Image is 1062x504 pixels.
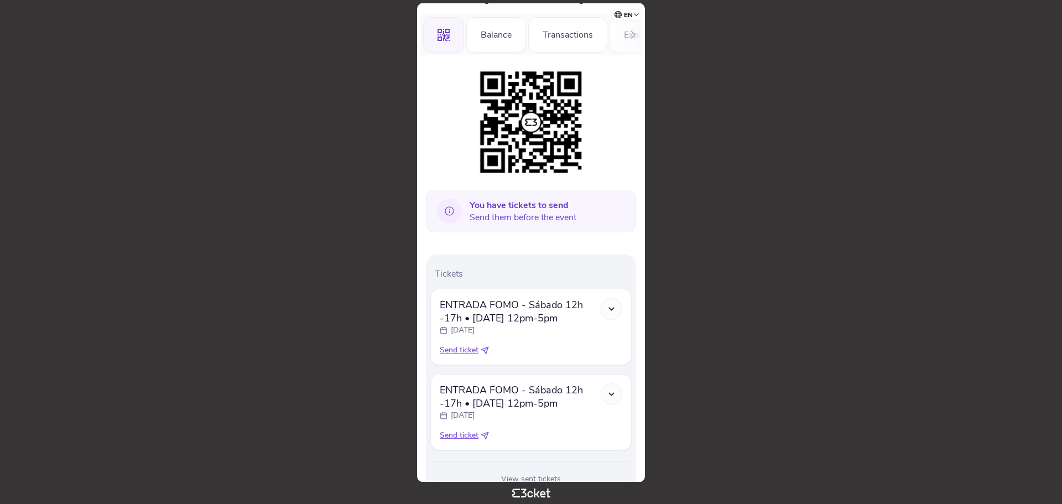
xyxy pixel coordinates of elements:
p: [DATE] [451,325,475,336]
p: Tickets [435,268,632,280]
a: Balance [466,28,526,40]
p: [DATE] [451,410,475,421]
b: You have tickets to send [470,199,569,211]
span: ENTRADA FOMO - Sábado 12h -17h • [DATE] 12pm-5pm [440,383,601,410]
div: View sent tickets [430,474,632,485]
span: Send ticket [440,430,478,441]
div: Transactions [528,17,607,53]
img: dbcb7a0d252245b8b7c76d9bfb992325.png [475,66,587,179]
span: ENTRADA FOMO - Sábado 12h -17h • [DATE] 12pm-5pm [440,298,601,325]
span: Send them before the event [470,199,576,224]
a: Transactions [528,28,607,40]
div: Balance [466,17,526,53]
span: Send ticket [440,345,478,356]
